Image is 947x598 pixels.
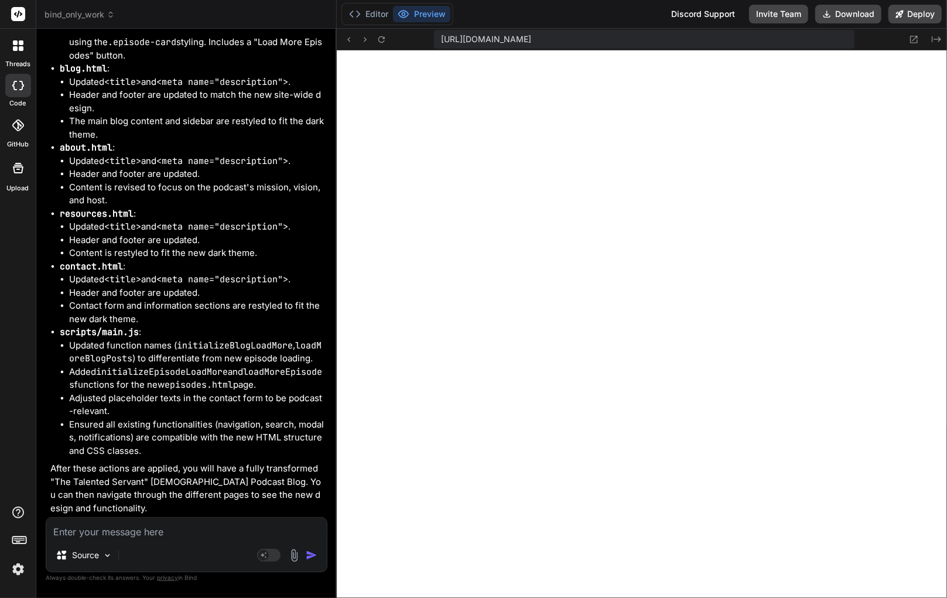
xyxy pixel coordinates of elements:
[749,5,808,23] button: Invite Team
[8,559,28,579] img: settings
[69,286,325,300] li: Header and footer are updated.
[393,6,450,22] button: Preview
[441,33,531,45] span: [URL][DOMAIN_NAME]
[69,115,325,141] li: The main blog content and sidebar are restyled to fit the dark theme.
[69,155,325,168] li: Updated and .
[69,181,325,207] li: Content is revised to focus on the podcast's mission, vision, and host.
[69,366,322,391] code: loadMoreEpisodes
[60,261,123,272] code: contact.html
[104,76,141,88] code: <title>
[46,572,327,583] p: Always double-check its answers. Your in Bind
[69,392,325,418] li: Adjusted placeholder texts in the contact form to be podcast-relevant.
[337,50,947,598] iframe: Preview
[96,366,228,378] code: initializeEpisodeLoadMore
[60,326,325,457] li: :
[45,9,115,20] span: bind_only_work
[69,88,325,115] li: Header and footer are updated to match the new site-wide design.
[69,418,325,458] li: Ensured all existing functionalities (navigation, search, modals, notifications) are compatible w...
[344,6,393,22] button: Editor
[69,168,325,181] li: Header and footer are updated.
[165,379,233,391] code: episodes.html
[156,155,288,167] code: <meta name="description">
[108,36,176,48] code: .episode-card
[50,462,325,515] p: After these actions are applied, you will have a fully transformed "The Talented Servant" [DEMOGR...
[102,551,112,561] img: Pick Models
[156,274,288,285] code: <meta name="description">
[69,340,322,365] code: loadMoreBlogPosts
[60,63,107,74] code: blog.html
[69,234,325,247] li: Header and footer are updated.
[60,208,134,220] code: resources.html
[7,183,29,193] label: Upload
[60,141,325,207] li: :
[177,340,293,351] code: initializeBlogLoadMore
[60,260,325,326] li: :
[69,76,325,89] li: Updated and .
[664,5,742,23] div: Discord Support
[104,221,141,233] code: <title>
[60,326,139,338] code: scripts/main.js
[69,23,325,63] li: A brand new page to list all podcast episodes in a grid format, using the styling. Includes a "Lo...
[69,220,325,234] li: Updated and .
[157,574,178,581] span: privacy
[5,59,30,69] label: threads
[888,5,942,23] button: Deploy
[69,273,325,286] li: Updated and .
[69,299,325,326] li: Contact form and information sections are restyled to fit the new dark theme.
[104,155,141,167] code: <title>
[72,549,99,561] p: Source
[156,221,288,233] code: <meta name="description">
[288,549,301,562] img: attachment
[156,76,288,88] code: <meta name="description">
[104,274,141,285] code: <title>
[60,62,325,141] li: :
[7,139,29,149] label: GitHub
[60,142,112,153] code: about.html
[60,207,325,260] li: :
[69,365,325,392] li: Added and functions for the new page.
[69,339,325,365] li: Updated function names ( , ) to differentiate from new episode loading.
[10,98,26,108] label: code
[69,247,325,260] li: Content is restyled to fit the new dark theme.
[815,5,881,23] button: Download
[306,549,317,561] img: icon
